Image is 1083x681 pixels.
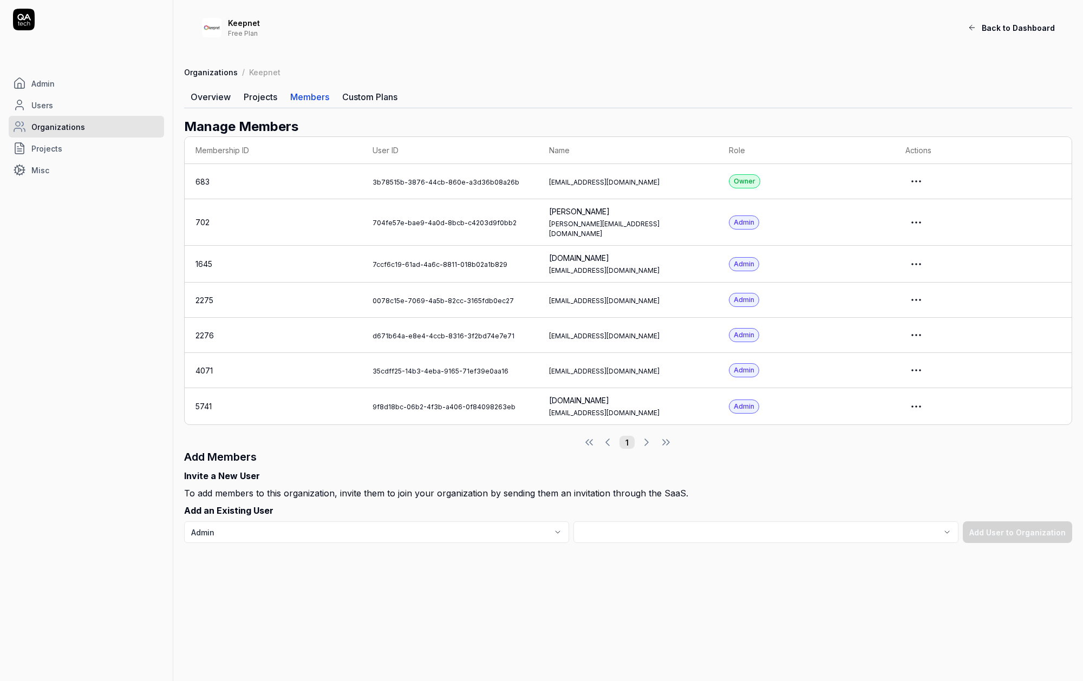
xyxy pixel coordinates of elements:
[9,116,164,137] a: Organizations
[336,86,404,108] a: Custom Plans
[549,296,707,306] div: [EMAIL_ADDRESS][DOMAIN_NAME]
[184,465,1072,487] p: Invite a New User
[619,436,635,449] button: 1
[185,388,362,424] td: 5741
[31,143,62,154] span: Projects
[373,178,519,186] a: 3b78515b-3876-44cb-860e-a3d36b08a26b
[373,260,507,269] a: 7ccf6c19-61ad-4a6c-8811-018b02a1b829
[284,86,336,108] a: Members
[549,408,707,418] div: [EMAIL_ADDRESS][DOMAIN_NAME]
[549,366,707,376] div: [EMAIL_ADDRESS][DOMAIN_NAME]
[362,137,539,164] th: User ID
[549,395,707,406] div: [DOMAIN_NAME]
[729,400,759,414] div: Admin
[184,487,1072,500] p: To add members to this organization, invite them to join your organization by sending them an inv...
[9,94,164,116] a: Users
[549,219,707,239] div: [PERSON_NAME][EMAIL_ADDRESS][DOMAIN_NAME]
[729,174,760,188] div: Owner
[185,318,362,353] td: 2276
[185,199,362,246] td: 702
[9,73,164,94] a: Admin
[961,17,1061,38] button: Back to Dashboard
[729,257,759,271] div: Admin
[549,266,707,276] div: [EMAIL_ADDRESS][DOMAIN_NAME]
[31,78,55,89] span: Admin
[549,206,707,217] div: [PERSON_NAME]
[31,165,49,176] span: Misc
[729,215,759,230] div: Admin
[982,22,1055,34] span: Back to Dashboard
[538,137,717,164] th: Name
[549,331,707,341] div: [EMAIL_ADDRESS][DOMAIN_NAME]
[184,86,237,108] a: Overview
[895,137,1072,164] th: Actions
[184,67,238,77] a: Organizations
[228,18,882,28] div: Keepnet
[729,293,759,307] div: Admin
[549,252,707,264] div: [DOMAIN_NAME]
[249,67,280,77] div: Keepnet
[373,297,514,305] a: 0078c15e-7069-4a5b-82cc-3165fdb0ec27
[184,117,1072,136] h2: Manage Members
[963,521,1072,543] button: Add User to Organization
[549,178,707,187] div: [EMAIL_ADDRESS][DOMAIN_NAME]
[185,164,362,199] td: 683
[31,121,85,133] span: Organizations
[242,67,245,77] div: /
[9,137,164,159] a: Projects
[31,100,53,111] span: Users
[373,367,508,375] a: 35cdff25-14b3-4eba-9165-71ef39e0aa16
[185,137,362,164] th: Membership ID
[228,28,882,37] div: Free Plan
[729,328,759,342] div: Admin
[718,137,895,164] th: Role
[185,353,362,388] td: 4071
[185,283,362,318] td: 2275
[9,159,164,181] a: Misc
[237,86,284,108] a: Projects
[373,219,517,227] a: 704fe57e-bae9-4a0d-8bcb-c4203d9f0bb2
[185,246,362,283] td: 1645
[373,403,516,411] a: 9f8d18bc-06b2-4f3b-a406-0f84098263eb
[729,363,759,377] div: Admin
[202,18,221,37] img: Keepnet Logo
[184,500,1072,521] p: Add an Existing User
[373,332,514,340] a: d671b64a-e8e4-4ccb-8316-3f2bd74e7e71
[184,449,1072,465] h3: Add Members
